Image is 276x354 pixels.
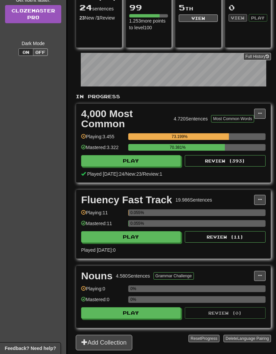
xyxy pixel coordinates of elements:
button: Play [81,307,181,319]
span: Progress [201,336,217,341]
div: Dark Mode [5,40,61,47]
p: In Progress [76,93,271,100]
span: 24 [79,3,92,12]
span: Played [DATE]: 24 [87,171,124,177]
button: View [229,14,247,22]
button: Play [81,231,181,243]
div: 4.580 Sentences [116,273,150,279]
button: Play [249,14,267,22]
div: 0 [229,3,268,12]
button: On [19,48,33,56]
span: / [124,171,126,177]
div: Playing: 11 [81,209,125,220]
div: Nouns [81,271,112,281]
button: Grammar Challenge [153,272,194,280]
button: Play [81,155,181,167]
div: 4,000 Most Common [81,109,170,129]
button: DeleteLanguage Pairing [223,335,271,342]
button: Off [33,48,48,56]
button: Review (0) [185,307,266,319]
div: Playing: 0 [81,285,125,296]
div: Mastered: 3.322 [81,144,125,155]
div: 4.720 Sentences [174,115,208,122]
div: Mastered: 0 [81,296,125,307]
button: Full History [243,53,271,60]
div: 1.253 more points to level 100 [129,17,168,31]
button: Most Common Words [211,115,254,122]
strong: 1 [97,15,99,21]
div: Mastered: 11 [81,220,125,231]
strong: 23 [79,15,85,21]
button: Review (11) [185,231,266,243]
div: Playing: 3.455 [81,133,125,144]
div: 19.986 Sentences [175,197,212,203]
span: Review: 1 [143,171,162,177]
span: 5 [179,3,185,12]
span: New: 23 [126,171,141,177]
div: 99 [129,3,168,12]
div: th [179,3,218,12]
button: Review (393) [185,155,266,167]
button: Add Collection [76,335,132,350]
span: Played [DATE]: 0 [81,247,115,253]
button: View [179,14,218,22]
button: ResetProgress [188,335,219,342]
span: Open feedback widget [5,345,56,352]
span: / [142,171,143,177]
div: sentences [79,3,118,12]
div: New / Review [79,14,118,21]
div: Fluency Fast Track [81,195,172,205]
a: ClozemasterPro [5,5,61,23]
span: Language Pairing [237,336,269,341]
div: 70.381% [130,144,225,151]
div: 73.199% [130,133,229,140]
